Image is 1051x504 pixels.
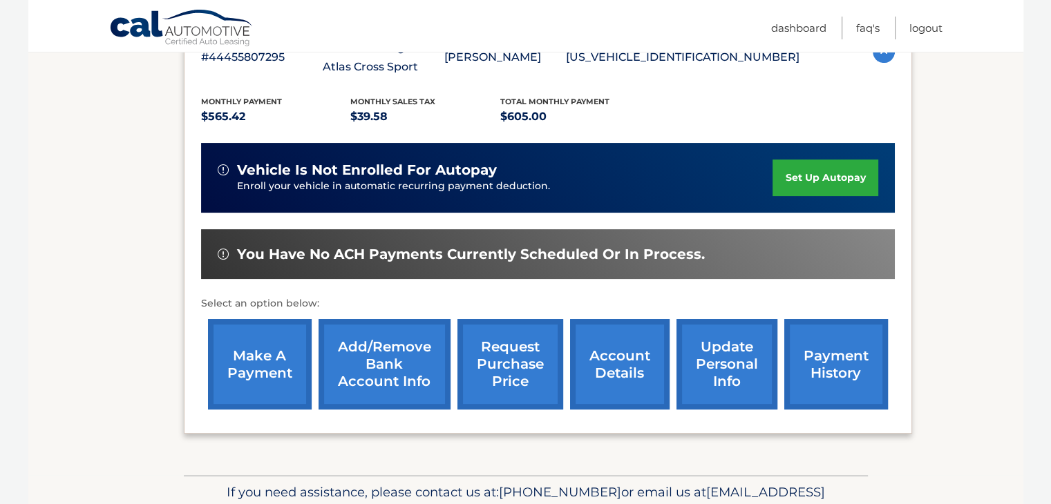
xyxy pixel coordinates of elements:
[771,17,826,39] a: Dashboard
[237,179,773,194] p: Enroll your vehicle in automatic recurring payment deduction.
[319,319,451,409] a: Add/Remove bank account info
[500,107,650,126] p: $605.00
[773,159,878,196] a: set up autopay
[208,319,312,409] a: make a payment
[218,249,229,260] img: alert-white.svg
[350,97,435,106] span: Monthly sales Tax
[499,484,621,500] span: [PHONE_NUMBER]
[784,319,888,409] a: payment history
[201,107,351,126] p: $565.42
[500,97,609,106] span: Total Monthly Payment
[201,97,282,106] span: Monthly Payment
[237,162,497,179] span: vehicle is not enrolled for autopay
[457,319,563,409] a: request purchase price
[323,38,444,77] p: 2025 Volkswagen Atlas Cross Sport
[201,295,895,312] p: Select an option below:
[856,17,880,39] a: FAQ's
[566,48,799,67] p: [US_VEHICLE_IDENTIFICATION_NUMBER]
[350,107,500,126] p: $39.58
[201,48,323,67] p: #44455807295
[676,319,777,409] a: update personal info
[909,17,943,39] a: Logout
[218,164,229,175] img: alert-white.svg
[237,246,705,263] span: You have no ACH payments currently scheduled or in process.
[109,9,254,49] a: Cal Automotive
[570,319,670,409] a: account details
[444,48,566,67] p: [PERSON_NAME]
